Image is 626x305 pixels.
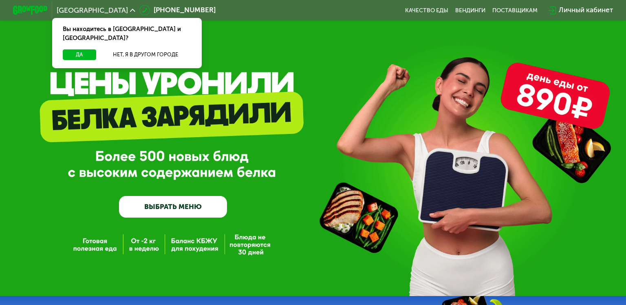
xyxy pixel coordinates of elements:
div: Вы находитесь в [GEOGRAPHIC_DATA] и [GEOGRAPHIC_DATA]? [52,18,202,49]
a: ВЫБРАТЬ МЕНЮ [119,196,227,218]
a: [PHONE_NUMBER] [139,5,215,16]
a: Качество еды [405,7,448,14]
span: [GEOGRAPHIC_DATA] [57,7,128,14]
a: Вендинги [455,7,485,14]
div: поставщикам [492,7,538,14]
button: Нет, я в другом городе [99,49,191,60]
div: Личный кабинет [559,5,613,16]
button: Да [63,49,96,60]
